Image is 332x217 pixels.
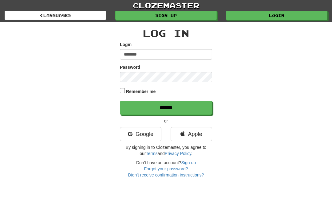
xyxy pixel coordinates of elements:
[181,160,196,165] a: Sign up
[146,151,157,156] a: Terms
[226,11,327,20] a: Login
[120,144,212,157] p: By signing in to Clozemaster, you agree to our and .
[120,28,212,38] h2: Log In
[165,151,191,156] a: Privacy Policy
[5,11,106,20] a: Languages
[171,127,212,141] a: Apple
[120,118,212,124] p: or
[128,172,204,177] a: Didn't receive confirmation instructions?
[144,166,188,171] a: Forgot your password?
[120,160,212,178] div: Don't have an account?
[120,127,161,141] a: Google
[126,88,156,95] label: Remember me
[120,41,132,48] label: Login
[115,11,217,20] a: Sign up
[120,64,140,70] label: Password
